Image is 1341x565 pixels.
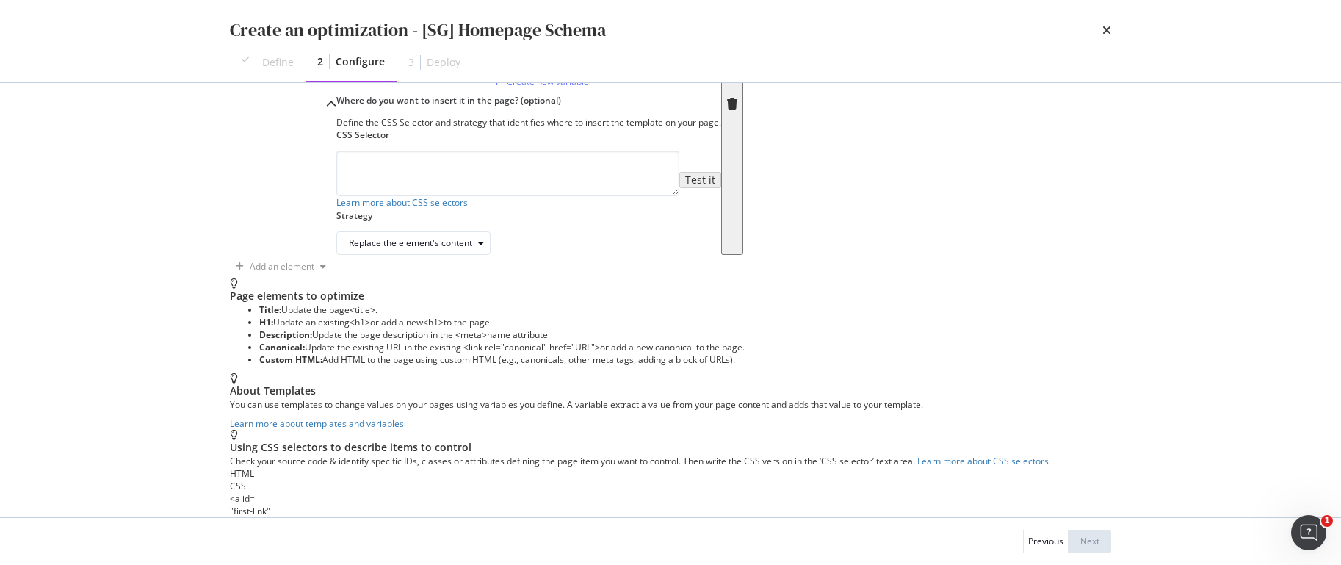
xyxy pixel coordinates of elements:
span: 1 [1321,515,1333,527]
span: <h1> [350,316,370,328]
li: Update the existing URL in the existing or add a new canonical to the page. [259,341,1111,353]
strong: Canonical: [259,341,305,353]
div: You can use templates to change values on your pages using variables you define. A variable extra... [230,398,1111,411]
li: Update the page description in the name attribute [259,328,1111,341]
strong: Custom HTML: [259,353,322,366]
div: Previous [1028,535,1063,547]
strong: Description: [259,328,312,341]
div: 2 [317,54,323,69]
div: Define [262,55,294,70]
span: <meta> [455,328,487,341]
div: "first-link" [230,505,1111,517]
label: Strategy [336,209,721,222]
div: Next [1080,535,1099,547]
div: Test it [685,174,715,186]
strong: H1: [259,316,273,328]
li: Update an existing or add a new to the page. [259,316,1111,328]
div: Replace the element's content [349,239,472,248]
div: HTML [230,467,1111,480]
div: Create an optimization - [SG] Homepage Schema [230,18,606,43]
span: <link rel="canonical" href="URL"> [463,341,600,353]
label: CSS Selector [336,129,721,141]
a: Learn more about CSS selectors [336,196,468,209]
button: Next [1069,530,1111,553]
div: Deploy [427,55,460,70]
div: CSS [230,480,1111,492]
iframe: Intercom live chat [1291,515,1326,550]
label: Where do you want to insert it in the page? (optional) [336,94,721,107]
div: Check your source code & identify specific IDs, classes or attributes defining the page item you ... [230,455,1111,467]
div: About Templates [230,384,1111,398]
strong: Title: [259,303,281,316]
button: Previous [1023,530,1069,553]
div: Configure [336,54,385,69]
div: 3 [408,55,414,70]
button: Test it [679,172,721,188]
li: Add HTML to the page using custom HTML (e.g., canonicals, other meta tags, adding a block of URLs). [259,353,1111,366]
div: Define the CSS Selector and strategy that identifies where to insert the template on your page. [336,116,721,129]
a: Learn more about CSS selectors [917,455,1049,467]
li: Update the page . [259,303,1111,316]
button: Replace the element's content [336,231,491,255]
div: Page elements to optimize [230,289,1111,303]
button: Add an element [230,255,332,278]
div: Using CSS selectors to describe items to control [230,440,1111,455]
div: Add an element [250,262,314,271]
div: <a id= [230,492,1111,517]
a: Learn more about templates and variables [230,417,404,430]
span: <title> [350,303,375,316]
span: <h1> [423,316,444,328]
div: times [1102,18,1111,43]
